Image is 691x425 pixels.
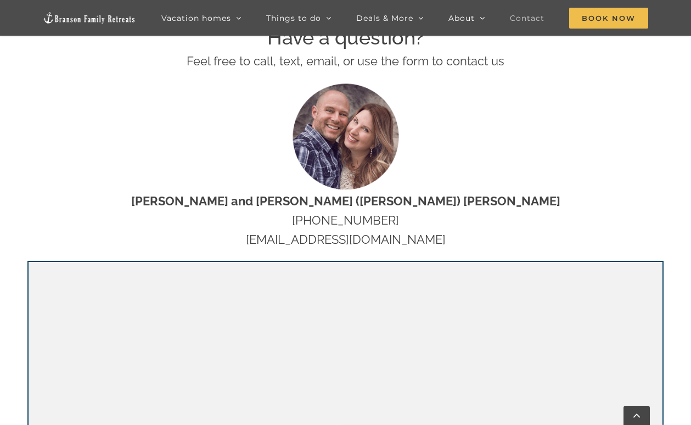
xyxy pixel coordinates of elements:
p: Feel free to call, text, email, or use the form to contact us [27,52,664,71]
img: Nat and Tyann (Marcink) Hammond [291,82,401,192]
span: Contact [510,14,544,22]
img: Branson Family Retreats Logo [43,12,136,24]
span: Deals & More [356,14,413,22]
span: Things to do [266,14,321,22]
span: Vacation homes [161,14,231,22]
span: About [448,14,475,22]
p: [PHONE_NUMBER] [EMAIL_ADDRESS][DOMAIN_NAME] [27,192,664,250]
strong: [PERSON_NAME] and [PERSON_NAME] ([PERSON_NAME]) [PERSON_NAME] [131,194,560,208]
span: Book Now [569,8,648,29]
